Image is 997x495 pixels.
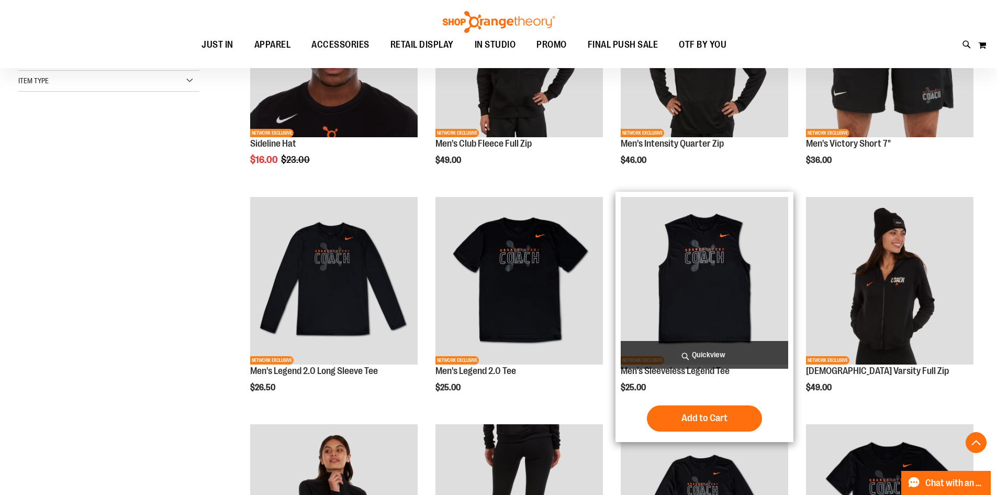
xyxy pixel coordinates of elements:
[806,366,949,376] a: [DEMOGRAPHIC_DATA] Varsity Full Zip
[681,412,727,424] span: Add to Cart
[806,197,973,366] a: OTF Ladies Coach FA23 Varsity Full Zip - Black primary imageNETWORK EXCLUSIVE
[254,33,291,57] span: APPAREL
[250,366,378,376] a: Men's Legend 2.0 Long Sleeve Tee
[621,129,664,137] span: NETWORK EXCLUSIVE
[435,356,479,365] span: NETWORK EXCLUSIVE
[435,197,603,366] a: OTF Mens Coach FA23 Legend 2.0 SS Tee - Black primary imageNETWORK EXCLUSIVE
[621,197,788,365] img: OTF Mens Coach FA23 Legend Sleeveless Tee - Black primary image
[245,192,423,419] div: product
[475,33,516,57] span: IN STUDIO
[390,33,454,57] span: RETAIL DISPLAY
[806,383,833,392] span: $49.00
[925,478,984,488] span: Chat with an Expert
[806,356,849,365] span: NETWORK EXCLUSIVE
[250,197,418,365] img: OTF Mens Coach FA23 Legend 2.0 LS Tee - Black primary image
[536,33,567,57] span: PROMO
[621,156,648,165] span: $46.00
[621,366,730,376] a: Men's Sleeveless Legend Tee
[435,383,462,392] span: $25.00
[621,383,647,392] span: $25.00
[621,138,724,149] a: Men's Intensity Quarter Zip
[250,197,418,366] a: OTF Mens Coach FA23 Legend 2.0 LS Tee - Black primary imageNETWORK EXCLUSIVE
[966,432,987,453] button: Back To Top
[441,11,556,33] img: Shop Orangetheory
[281,155,311,165] span: $23.00
[250,383,277,392] span: $26.50
[621,341,788,369] a: Quickview
[250,356,294,365] span: NETWORK EXCLUSIVE
[621,197,788,366] a: OTF Mens Coach FA23 Legend Sleeveless Tee - Black primary imageNETWORK EXCLUSIVE
[647,405,762,432] button: Add to Cart
[18,76,49,85] span: Item Type
[435,138,532,149] a: Men's Club Fleece Full Zip
[615,192,793,442] div: product
[435,366,516,376] a: Men's Legend 2.0 Tee
[250,138,296,149] a: Sideline Hat
[250,155,279,165] span: $16.00
[806,129,849,137] span: NETWORK EXCLUSIVE
[806,138,891,149] a: Men's Victory Short 7"
[435,129,479,137] span: NETWORK EXCLUSIVE
[679,33,726,57] span: OTF BY YOU
[435,197,603,365] img: OTF Mens Coach FA23 Legend 2.0 SS Tee - Black primary image
[806,156,833,165] span: $36.00
[901,471,991,495] button: Chat with an Expert
[201,33,233,57] span: JUST IN
[588,33,658,57] span: FINAL PUSH SALE
[435,156,463,165] span: $49.00
[806,197,973,365] img: OTF Ladies Coach FA23 Varsity Full Zip - Black primary image
[250,129,294,137] span: NETWORK EXCLUSIVE
[430,192,608,419] div: product
[311,33,369,57] span: ACCESSORIES
[801,192,979,419] div: product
